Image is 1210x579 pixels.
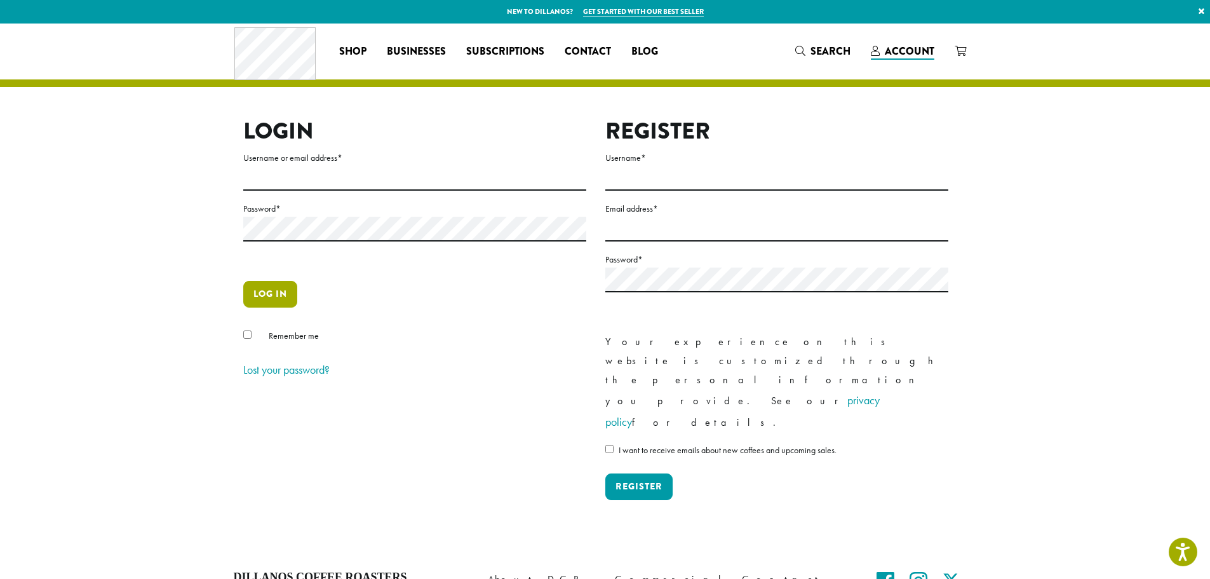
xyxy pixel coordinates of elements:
label: Username or email address [243,150,586,166]
span: Subscriptions [466,44,544,60]
label: Email address [605,201,948,217]
input: I want to receive emails about new coffees and upcoming sales. [605,445,614,453]
label: Username [605,150,948,166]
h2: Register [605,118,948,145]
a: Shop [329,41,377,62]
a: privacy policy [605,393,880,429]
span: Shop [339,44,366,60]
a: Lost your password? [243,362,330,377]
a: Search [785,41,861,62]
span: I want to receive emails about new coffees and upcoming sales. [619,444,837,456]
span: Remember me [269,330,319,341]
p: Your experience on this website is customized through the personal information you provide. See o... [605,332,948,433]
button: Log in [243,281,297,308]
label: Password [243,201,586,217]
button: Register [605,473,673,500]
span: Contact [565,44,611,60]
span: Businesses [387,44,446,60]
span: Blog [631,44,658,60]
label: Password [605,252,948,268]
a: Get started with our best seller [583,6,704,17]
h2: Login [243,118,586,145]
span: Account [885,44,934,58]
span: Search [810,44,850,58]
